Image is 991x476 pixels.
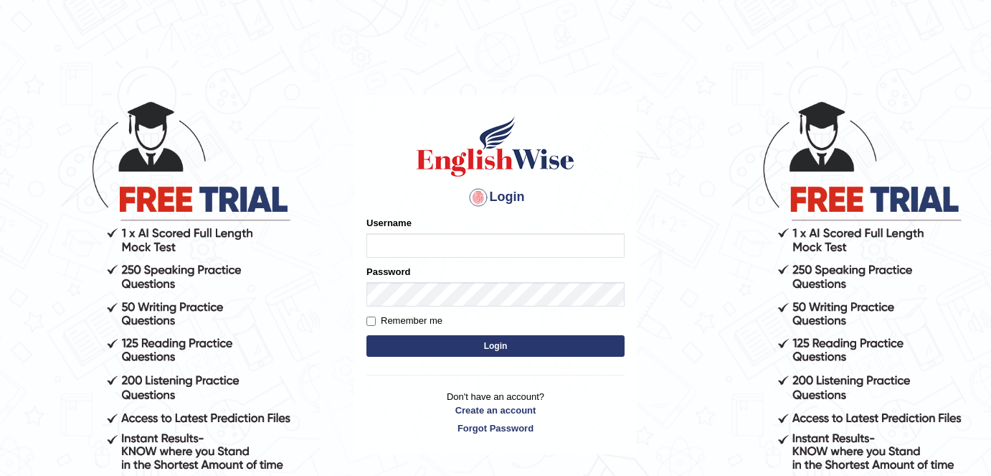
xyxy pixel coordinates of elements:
label: Password [366,265,410,279]
a: Forgot Password [366,421,625,435]
input: Remember me [366,317,376,326]
label: Username [366,216,412,230]
h4: Login [366,186,625,209]
img: Logo of English Wise sign in for intelligent practice with AI [414,114,577,179]
label: Remember me [366,314,442,328]
p: Don't have an account? [366,390,625,434]
button: Login [366,335,625,357]
a: Create an account [366,403,625,417]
